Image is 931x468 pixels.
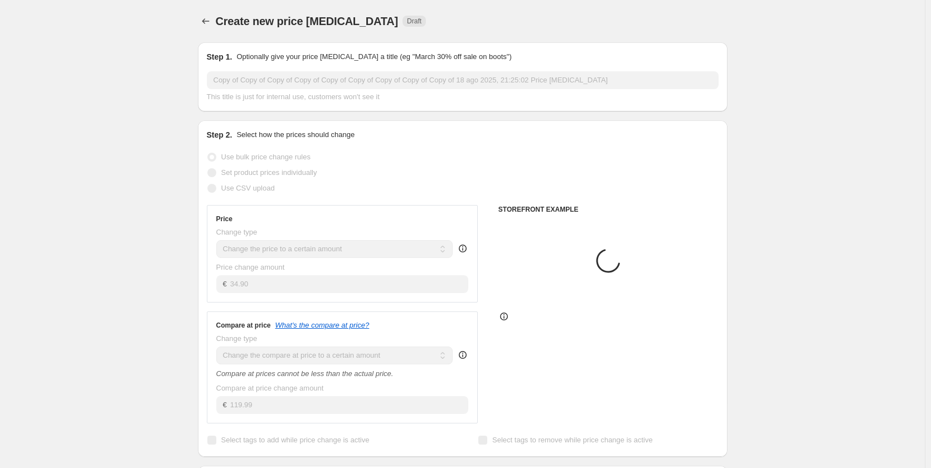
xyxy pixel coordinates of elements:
span: This title is just for internal use, customers won't see it [207,92,380,101]
button: Price change jobs [198,13,214,29]
h3: Price [216,214,232,223]
span: Compare at price change amount [216,384,324,392]
div: help [457,349,468,360]
i: Compare at prices cannot be less than the actual price. [216,369,394,378]
span: Use CSV upload [221,184,275,192]
button: What's the compare at price? [275,321,370,329]
span: Select tags to add while price change is active [221,436,370,444]
input: 80.00 [230,275,468,293]
span: Price change amount [216,263,285,271]
div: help [457,243,468,254]
input: 80.00 [230,396,468,414]
span: Draft [407,17,421,26]
p: Optionally give your price [MEDICAL_DATA] a title (eg "March 30% off sale on boots") [236,51,511,62]
h2: Step 2. [207,129,232,140]
span: Set product prices individually [221,168,317,177]
span: Create new price [MEDICAL_DATA] [216,15,399,27]
span: € [223,401,227,409]
span: Change type [216,334,258,343]
input: 30% off holiday sale [207,71,719,89]
p: Select how the prices should change [236,129,355,140]
span: € [223,280,227,288]
h3: Compare at price [216,321,271,330]
h6: STOREFRONT EXAMPLE [498,205,719,214]
span: Change type [216,228,258,236]
span: Select tags to remove while price change is active [492,436,653,444]
span: Use bulk price change rules [221,153,311,161]
h2: Step 1. [207,51,232,62]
